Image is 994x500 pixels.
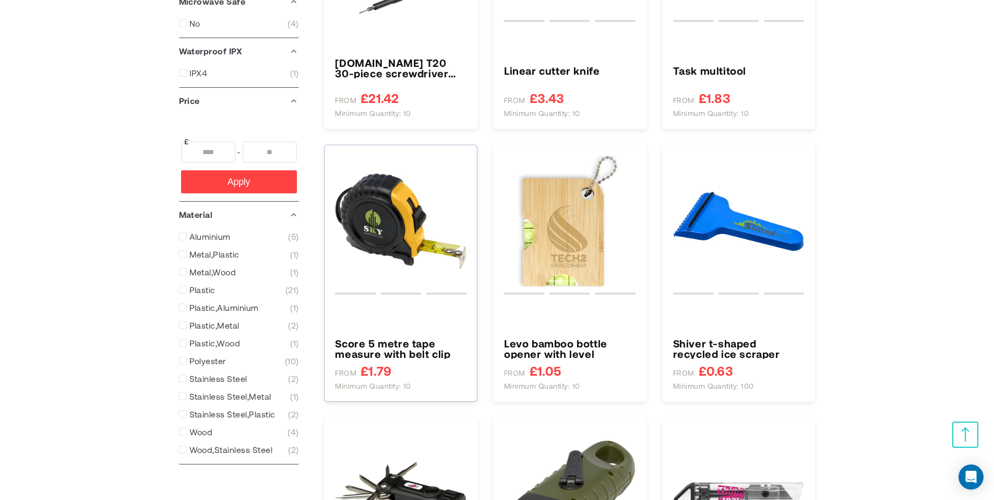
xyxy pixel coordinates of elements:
span: £0.63 [699,364,733,377]
a: Stainless Steel,Metal 1 [179,391,299,402]
span: 1 [290,68,298,78]
span: IPX4 [189,68,208,78]
span: 4 [288,427,298,437]
a: Aluminium 5 [179,231,299,242]
a: Metal,Wood 1 [179,267,299,277]
a: No 4 [179,18,299,29]
span: 1 [290,391,298,402]
span: FROM [673,368,694,378]
span: £21.42 [361,91,399,104]
h3: [DOMAIN_NAME] T20 30-piece screwdriver and repair set in aluminium case [335,57,466,78]
span: - [235,142,243,162]
span: £1.79 [361,364,391,377]
a: Linear cutter knife [504,65,636,76]
a: IPX4 1 [179,68,299,78]
img: Levo bamboo bottle opener with level [504,156,636,287]
span: Wood,Stainless Steel [189,445,273,455]
span: Aluminium [189,231,231,242]
span: Stainless Steel,Plastic [189,409,276,420]
a: Plastic,Metal 2 [179,320,299,331]
span: Plastic [189,285,215,295]
span: Metal,Plastic [189,249,239,260]
img: Score 5 metre tape measure with belt clip [335,156,466,287]
span: FROM [504,96,525,105]
span: Minimum quantity: 10 [673,109,749,118]
span: £ [183,136,190,147]
a: Stainless Steel 2 [179,374,299,384]
span: Minimum quantity: 10 [504,109,580,118]
span: Wood [189,427,213,437]
span: Plastic,Metal [189,320,239,331]
span: FROM [673,96,694,105]
span: 2 [288,374,298,384]
span: 1 [290,267,298,277]
span: £3.43 [530,91,564,104]
span: Metal,Wood [189,267,236,277]
span: 4 [288,18,298,29]
a: Levo bamboo bottle opener with level [504,338,636,359]
input: To [243,142,297,162]
span: Minimum quantity: 10 [335,381,411,391]
span: Minimum quantity: 10 [335,109,411,118]
a: Wood 4 [179,427,299,437]
span: £1.05 [530,364,561,377]
span: Minimum quantity: 10 [504,381,580,391]
a: SCX.design T20 30-piece screwdriver and repair set in aluminium case [335,57,466,78]
span: Stainless Steel,Metal [189,391,271,402]
a: Score 5 metre tape measure with belt clip [335,338,466,359]
a: Task multitool [673,65,805,76]
span: 2 [288,320,298,331]
a: Polyester 10 [179,356,299,366]
button: Apply [181,170,297,193]
input: From [181,142,235,162]
div: Material [179,202,299,228]
span: £1.83 [699,91,730,104]
a: Stainless Steel,Plastic 2 [179,409,299,420]
span: 1 [290,249,298,260]
span: Plastic,Wood [189,338,241,348]
div: Waterproof IPX [179,38,299,64]
span: 21 [285,285,299,295]
a: Wood,Stainless Steel 2 [179,445,299,455]
span: No [189,18,200,29]
span: 1 [290,303,298,313]
a: Plastic 21 [179,285,299,295]
a: Plastic,Aluminium 1 [179,303,299,313]
span: 2 [288,409,298,420]
a: Shiver t-shaped recycled ice scraper [673,338,805,359]
span: 5 [288,231,298,242]
div: Price [179,88,299,114]
span: Stainless Steel [189,374,247,384]
a: Metal,Plastic 1 [179,249,299,260]
span: 10 [285,356,299,366]
a: Plastic,Wood 1 [179,338,299,348]
img: Shiver t-shaped recycled ice scraper [673,156,805,287]
span: Minimum quantity: 100 [673,381,754,391]
span: Polyester [189,356,226,366]
span: 2 [288,445,298,455]
div: Open Intercom Messenger [959,464,984,490]
span: 1 [290,338,298,348]
span: Plastic,Aluminium [189,303,259,313]
span: FROM [504,368,525,378]
span: FROM [335,368,356,378]
span: FROM [335,96,356,105]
